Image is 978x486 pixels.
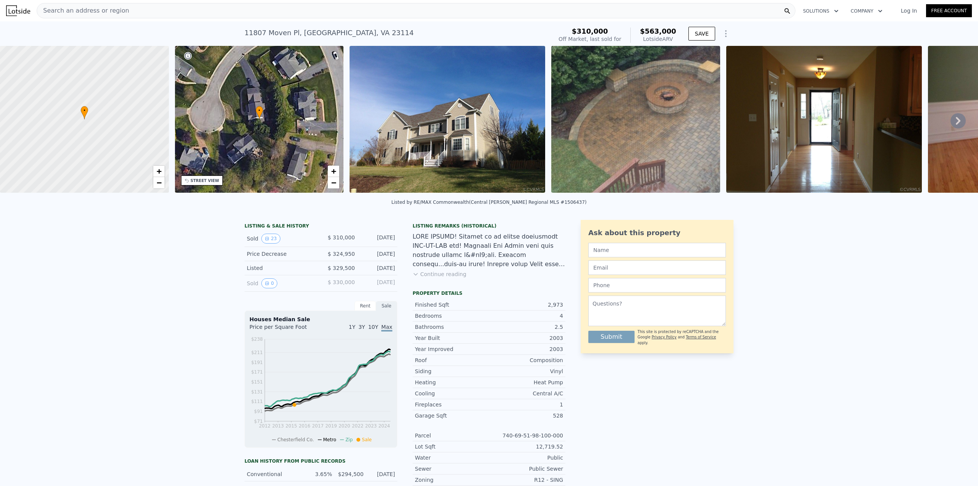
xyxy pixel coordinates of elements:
div: Bedrooms [415,312,489,320]
div: Fireplaces [415,401,489,408]
span: Max [381,324,392,332]
div: Sale [376,301,397,311]
button: View historical data [261,234,280,244]
tspan: 2015 [285,423,297,429]
input: Email [588,260,726,275]
tspan: $191 [251,360,263,365]
tspan: $171 [251,369,263,375]
a: Zoom out [328,177,339,189]
div: Bathrooms [415,323,489,331]
span: 1Y [349,324,355,330]
div: 1 [489,401,563,408]
tspan: 2024 [378,423,390,429]
div: [DATE] [361,250,395,258]
div: 740-69-51-98-100-000 [489,432,563,439]
div: Property details [413,290,565,296]
span: • [81,107,88,114]
tspan: 2019 [325,423,337,429]
button: Show Options [718,26,733,41]
div: 11807 Moven Pl , [GEOGRAPHIC_DATA] , VA 23114 [244,28,414,38]
div: Water [415,454,489,462]
tspan: $111 [251,399,263,404]
tspan: $238 [251,336,263,342]
div: Finished Sqft [415,301,489,309]
div: Lot Sqft [415,443,489,450]
div: 2003 [489,345,563,353]
tspan: $151 [251,379,263,385]
button: Company [845,4,889,18]
tspan: 2012 [259,423,271,429]
div: Lotside ARV [640,35,676,43]
span: + [331,166,336,176]
a: Log In [892,7,926,15]
span: Zip [345,437,353,442]
div: Sewer [415,465,489,473]
a: Zoom in [328,166,339,177]
div: Heating [415,379,489,386]
div: $294,500 [337,470,363,478]
div: Conventional [247,470,301,478]
a: Free Account [926,4,972,17]
div: Public Sewer [489,465,563,473]
div: Sold [247,234,315,244]
span: $ 310,000 [328,234,355,241]
div: [DATE] [361,264,395,272]
div: Central A/C [489,390,563,397]
div: Garage Sqft [415,412,489,419]
div: Public [489,454,563,462]
div: Listed [247,264,315,272]
img: Sale: 108894915 Parcel: 104169521 [350,46,545,193]
span: • [256,107,263,114]
div: R12 - SING [489,476,563,484]
div: Zoning [415,476,489,484]
button: Solutions [797,4,845,18]
button: View historical data [261,278,277,288]
div: LORE IPSUMD! Sitamet co ad elitse doeiusmodt INC-UT-LAB etd! Magnaali Eni Admin veni quis nostrud... [413,232,565,269]
div: Off Market, last sold for [559,35,621,43]
div: 2.5 [489,323,563,331]
img: Lotside [6,5,30,16]
span: − [331,178,336,187]
span: − [156,178,161,187]
div: [DATE] [361,278,395,288]
div: [DATE] [361,234,395,244]
tspan: 2023 [365,423,377,429]
a: Privacy Policy [652,335,677,339]
span: $ 330,000 [328,279,355,285]
tspan: $211 [251,350,263,355]
span: $ 324,950 [328,251,355,257]
span: $ 329,500 [328,265,355,271]
div: • [256,106,263,119]
input: Name [588,243,726,257]
div: 2003 [489,334,563,342]
div: Vinyl [489,367,563,375]
div: Listing Remarks (Historical) [413,223,565,229]
div: Parcel [415,432,489,439]
span: $563,000 [640,27,676,35]
button: Submit [588,331,635,343]
button: SAVE [688,27,715,41]
div: Loan history from public records [244,458,397,464]
div: Year Built [415,334,489,342]
div: Composition [489,356,563,364]
img: Sale: 108894915 Parcel: 104169521 [551,46,720,193]
div: This site is protected by reCAPTCHA and the Google and apply. [638,329,726,346]
div: STREET VIEW [191,178,219,184]
tspan: 2022 [352,423,364,429]
div: • [81,106,88,119]
div: 2,973 [489,301,563,309]
span: + [156,166,161,176]
div: Sold [247,278,315,288]
span: Chesterfield Co. [277,437,314,442]
span: 3Y [358,324,365,330]
tspan: 2020 [338,423,350,429]
div: Price per Square Foot [249,323,321,335]
tspan: $71 [254,419,263,424]
input: Phone [588,278,726,293]
div: [DATE] [368,470,395,478]
div: Heat Pump [489,379,563,386]
span: Search an address or region [37,6,129,15]
div: Rent [355,301,376,311]
div: 12,719.52 [489,443,563,450]
div: Siding [415,367,489,375]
